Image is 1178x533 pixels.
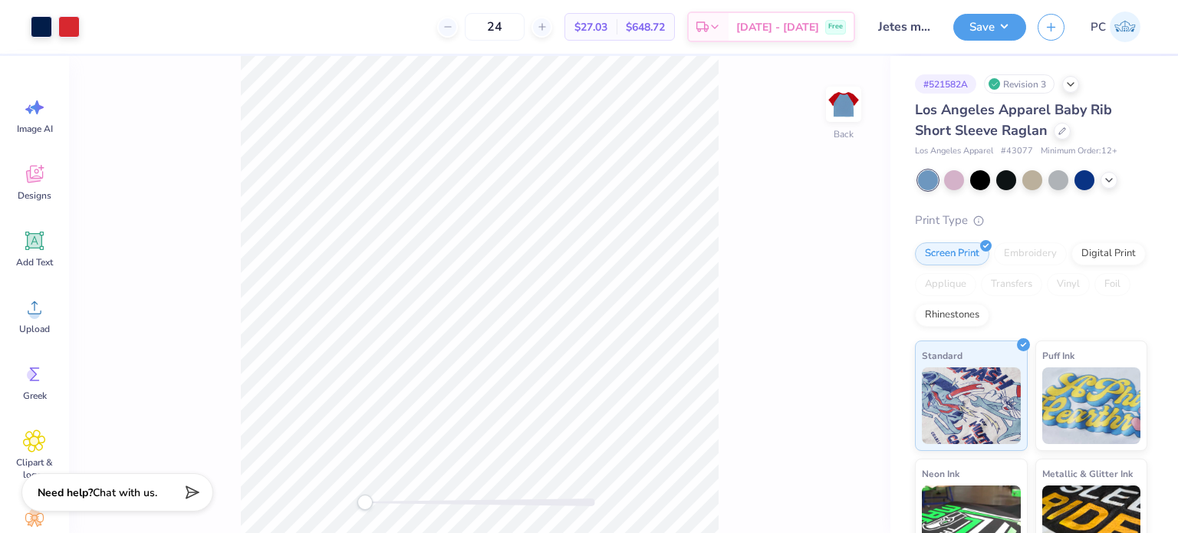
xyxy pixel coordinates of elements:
span: Clipart & logos [9,456,60,481]
span: Image AI [17,123,53,135]
a: PC [1084,12,1147,42]
span: $27.03 [574,19,607,35]
span: Metallic & Glitter Ink [1042,466,1133,482]
div: Print Type [915,212,1147,229]
span: $648.72 [626,19,665,35]
strong: Need help? [38,485,93,500]
span: Los Angeles Apparel Baby Rib Short Sleeve Raglan [915,100,1112,140]
span: Minimum Order: 12 + [1041,145,1117,158]
span: Upload [19,323,50,335]
span: Designs [18,189,51,202]
img: Standard [922,367,1021,444]
div: Foil [1094,273,1130,296]
span: Chat with us. [93,485,157,500]
div: Vinyl [1047,273,1090,296]
span: Neon Ink [922,466,959,482]
div: Embroidery [994,242,1067,265]
span: Los Angeles Apparel [915,145,993,158]
span: Puff Ink [1042,347,1074,364]
div: Rhinestones [915,304,989,327]
div: Transfers [981,273,1042,296]
input: Untitled Design [867,12,942,42]
div: Back [834,127,854,141]
input: – – [465,13,525,41]
span: Add Text [16,256,53,268]
span: Greek [23,390,47,402]
span: [DATE] - [DATE] [736,19,819,35]
span: # 43077 [1001,145,1033,158]
div: Accessibility label [357,495,373,510]
img: Puff Ink [1042,367,1141,444]
div: Applique [915,273,976,296]
span: Free [828,21,843,32]
span: Standard [922,347,962,364]
img: Priyanka Choudhary [1110,12,1140,42]
div: Screen Print [915,242,989,265]
div: Digital Print [1071,242,1146,265]
span: PC [1091,18,1106,36]
div: Revision 3 [984,74,1055,94]
img: Back [828,89,859,120]
button: Save [953,14,1026,41]
div: # 521582A [915,74,976,94]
